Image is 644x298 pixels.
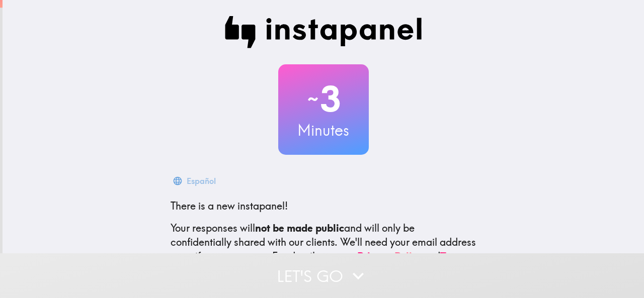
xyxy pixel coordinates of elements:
div: Español [187,174,216,188]
h2: 3 [278,78,369,120]
p: Your responses will and will only be confidentially shared with our clients. We'll need your emai... [171,221,476,263]
a: Privacy Policy [357,250,423,262]
button: Español [171,171,220,191]
span: ~ [306,84,320,114]
img: Instapanel [225,16,422,48]
a: Terms [440,250,468,262]
span: There is a new instapanel! [171,200,288,212]
h3: Minutes [278,120,369,141]
b: not be made public [255,222,344,234]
